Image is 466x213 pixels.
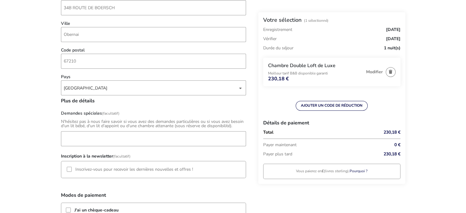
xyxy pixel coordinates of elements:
font: Inscription à la newsletter [61,153,113,159]
div: déclencheur déroulant [239,82,242,94]
font: Plus de détails [61,97,95,104]
input: rue [61,0,246,15]
input: champ_147 [61,131,246,146]
font: £ [322,169,324,173]
font: Payer maintenant [263,142,297,148]
font: Demandes spéciales [61,110,102,116]
font: Vérifier [263,36,277,42]
input: ville [61,27,246,42]
font: Enregistrement [263,27,292,32]
font: 230,18 € [384,129,400,135]
font: 230,18 € [384,151,400,157]
button: AJOUTER UN CODE DE RÉDUCTION [296,101,368,111]
font: Inscrivez-vous pour recevoir les dernières nouvelles et offres ! [75,166,193,172]
font: N'hésitez pas à nous faire savoir si vous avez des demandes particulières ou si vous avez besoin ... [61,119,244,129]
font: Vous paierez en [296,169,322,173]
font: Modifier [366,69,383,75]
font: [DATE] [386,36,400,42]
font: AJOUTER UN CODE DE RÉDUCTION [301,103,362,108]
font: Pays [61,74,70,80]
span: Sélectionner [64,81,238,95]
a: Pourquoi ? [350,169,367,173]
div: [GEOGRAPHIC_DATA] [64,81,238,96]
font: Code postal [61,47,85,53]
font: Modes de paiement [61,192,106,199]
font: Total [263,129,273,135]
p-dropdown: Pays [61,85,246,91]
font: 0 € [394,142,400,148]
input: poste [61,54,246,69]
font: Payer plus tard [263,151,292,157]
font: Ville [61,21,70,26]
font: (livres sterling). [324,169,350,173]
font: J'ai un chèque-cadeau [74,207,119,213]
font: (1 sélectionné) [304,18,328,23]
font: Votre sélection [263,16,301,24]
font: Chambre Double Loft de Luxe [268,62,335,69]
font: Détails de paiement [263,120,309,126]
font: 230,18 € [268,75,289,82]
font: 1 nuit(s) [384,45,400,51]
font: [DATE] [386,27,400,32]
font: Durée du séjour [263,45,294,51]
font: Meilleur tarif B&B disponible garanti [268,71,328,76]
font: (facultatif) [113,154,131,159]
button: Modifier [366,70,383,74]
font: (facultatif) [102,111,119,116]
